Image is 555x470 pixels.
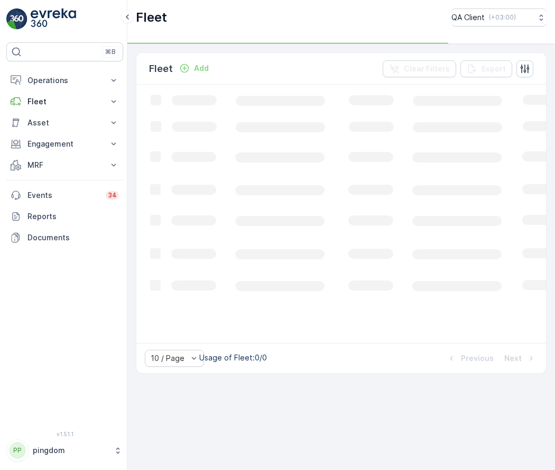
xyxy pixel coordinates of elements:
[27,139,102,149] p: Engagement
[6,439,123,462] button: PPpingdom
[108,191,117,200] p: 34
[6,8,27,30] img: logo
[194,63,209,74] p: Add
[175,62,213,75] button: Add
[489,13,516,22] p: ( +03:00 )
[460,60,512,77] button: Export
[27,96,102,107] p: Fleet
[6,227,123,248] a: Documents
[451,12,485,23] p: QA Client
[451,8,547,26] button: QA Client(+03:00)
[6,112,123,133] button: Asset
[6,155,123,176] button: MRF
[6,431,123,437] span: v 1.51.1
[27,232,119,243] p: Documents
[445,352,495,365] button: Previous
[482,64,506,74] p: Export
[31,8,76,30] img: logo_light-DOdMpM7g.png
[383,60,456,77] button: Clear Filters
[6,206,123,227] a: Reports
[6,91,123,112] button: Fleet
[6,70,123,91] button: Operations
[503,352,538,365] button: Next
[461,353,494,364] p: Previous
[27,75,102,86] p: Operations
[136,9,167,26] p: Fleet
[149,61,173,76] p: Fleet
[404,64,450,74] p: Clear Filters
[27,160,102,170] p: MRF
[504,353,522,364] p: Next
[199,352,267,363] p: Usage of Fleet : 0/0
[27,190,99,201] p: Events
[27,118,102,128] p: Asset
[105,48,116,56] p: ⌘B
[9,442,26,459] div: PP
[27,211,119,222] p: Reports
[33,445,108,456] p: pingdom
[6,133,123,155] button: Engagement
[6,185,123,206] a: Events34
